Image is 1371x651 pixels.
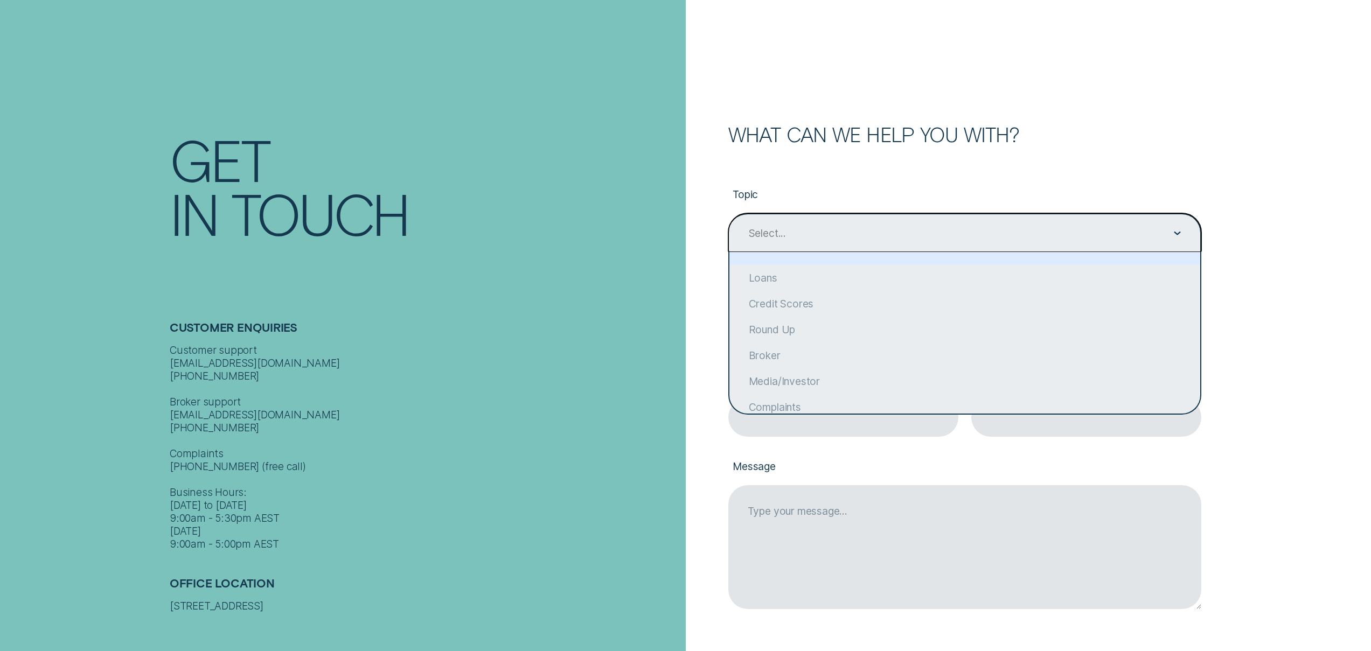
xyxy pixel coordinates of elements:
h1: Get In Touch [170,132,679,240]
h2: Customer Enquiries [170,320,679,344]
div: Broker [729,342,1200,368]
h2: Office Location [170,576,679,599]
div: Round Up [729,317,1200,342]
label: Topic [728,178,1201,213]
div: Select... [749,227,786,240]
h2: What can we help you with? [728,125,1201,144]
div: Media/Investor [729,368,1200,394]
div: [STREET_ADDRESS] [170,599,679,612]
div: Complaints [729,394,1200,420]
label: Message [728,450,1201,485]
div: Customer support [EMAIL_ADDRESS][DOMAIN_NAME] [PHONE_NUMBER] Broker support [EMAIL_ADDRESS][DOMAI... [170,344,679,550]
div: Get [170,132,269,186]
div: Loans [729,265,1200,291]
div: Credit Scores [729,291,1200,317]
div: In [170,186,218,240]
div: Touch [231,186,408,240]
